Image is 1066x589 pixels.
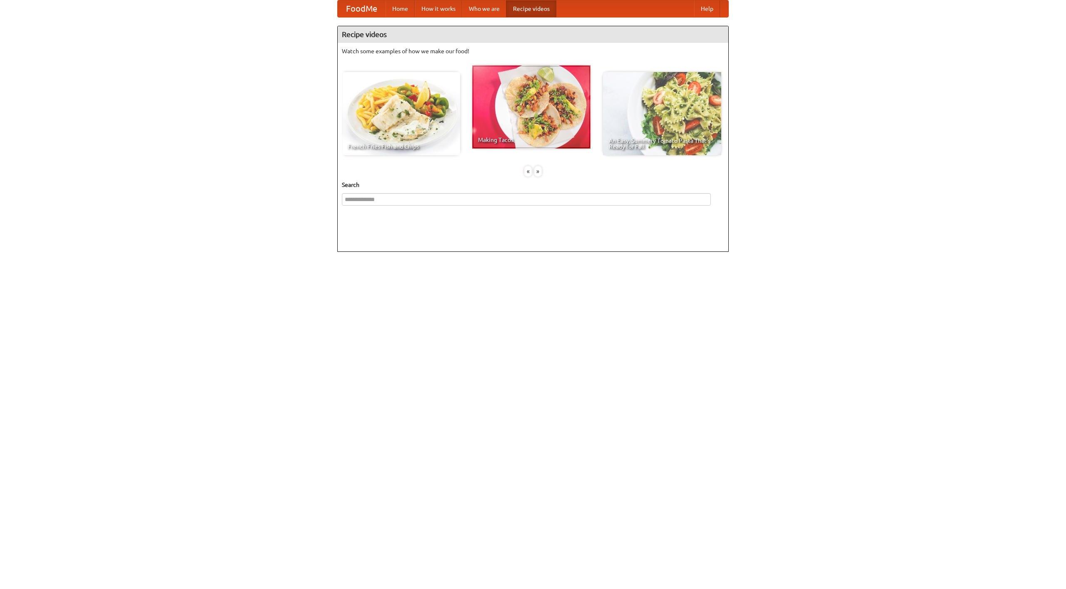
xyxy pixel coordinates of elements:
[386,0,415,17] a: Home
[462,0,506,17] a: Who we are
[472,65,590,149] a: Making Tacos
[348,144,454,149] span: French Fries Fish and Chips
[338,26,728,43] h4: Recipe videos
[534,166,542,176] div: »
[609,138,715,149] span: An Easy, Summery Tomato Pasta That's Ready for Fall
[603,72,721,155] a: An Easy, Summery Tomato Pasta That's Ready for Fall
[415,0,462,17] a: How it works
[478,137,585,143] span: Making Tacos
[338,0,386,17] a: FoodMe
[506,0,556,17] a: Recipe videos
[342,72,460,155] a: French Fries Fish and Chips
[524,166,532,176] div: «
[694,0,720,17] a: Help
[342,181,724,189] h5: Search
[342,47,724,55] p: Watch some examples of how we make our food!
